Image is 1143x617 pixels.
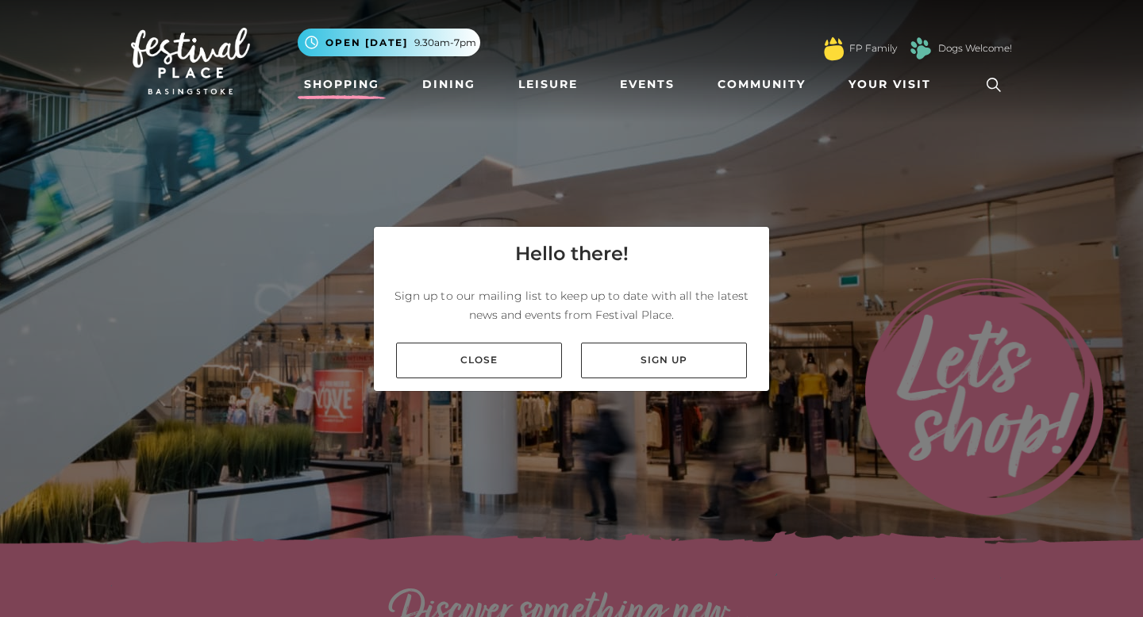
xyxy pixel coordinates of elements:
a: Events [614,70,681,99]
h4: Hello there! [515,240,629,268]
a: Close [396,343,562,378]
button: Open [DATE] 9.30am-7pm [298,29,480,56]
a: Leisure [512,70,584,99]
a: Sign up [581,343,747,378]
a: Dogs Welcome! [938,41,1012,56]
p: Sign up to our mailing list to keep up to date with all the latest news and events from Festival ... [387,286,756,324]
span: Your Visit [849,76,931,93]
span: Open [DATE] [325,36,408,50]
a: Your Visit [842,70,945,99]
a: Dining [416,70,482,99]
span: 9.30am-7pm [414,36,476,50]
img: Festival Place Logo [131,28,250,94]
a: Community [711,70,812,99]
a: FP Family [849,41,897,56]
a: Shopping [298,70,386,99]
